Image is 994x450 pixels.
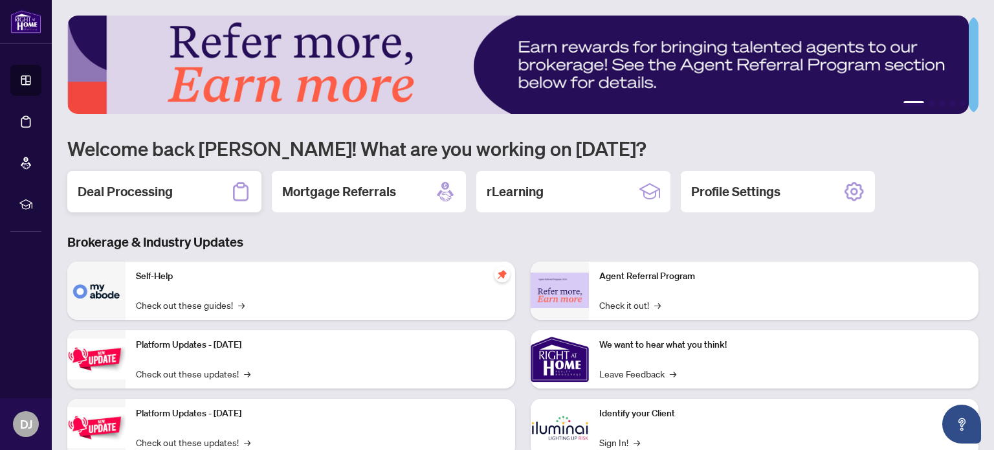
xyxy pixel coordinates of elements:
[67,16,969,114] img: Slide 0
[599,269,968,284] p: Agent Referral Program
[654,298,661,312] span: →
[136,269,505,284] p: Self-Help
[494,267,510,282] span: pushpin
[599,298,661,312] a: Check it out!→
[691,183,780,201] h2: Profile Settings
[599,435,640,449] a: Sign In!→
[942,405,981,444] button: Open asap
[940,101,945,106] button: 3
[531,330,589,388] img: We want to hear what you think!
[903,101,924,106] button: 1
[136,366,250,381] a: Check out these updates!→
[67,136,978,161] h1: Welcome back [PERSON_NAME]! What are you working on [DATE]?
[136,298,245,312] a: Check out these guides!→
[136,407,505,421] p: Platform Updates - [DATE]
[136,435,250,449] a: Check out these updates!→
[634,435,640,449] span: →
[10,10,41,34] img: logo
[67,233,978,251] h3: Brokerage & Industry Updates
[20,415,32,433] span: DJ
[670,366,676,381] span: →
[929,101,934,106] button: 2
[136,338,505,352] p: Platform Updates - [DATE]
[950,101,955,106] button: 4
[599,338,968,352] p: We want to hear what you think!
[960,101,966,106] button: 5
[599,407,968,421] p: Identify your Client
[78,183,173,201] h2: Deal Processing
[67,262,126,320] img: Self-Help
[531,273,589,308] img: Agent Referral Program
[244,435,250,449] span: →
[244,366,250,381] span: →
[67,407,126,448] img: Platform Updates - July 8, 2025
[238,298,245,312] span: →
[67,339,126,379] img: Platform Updates - July 21, 2025
[282,183,396,201] h2: Mortgage Referrals
[599,366,676,381] a: Leave Feedback→
[487,183,544,201] h2: rLearning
